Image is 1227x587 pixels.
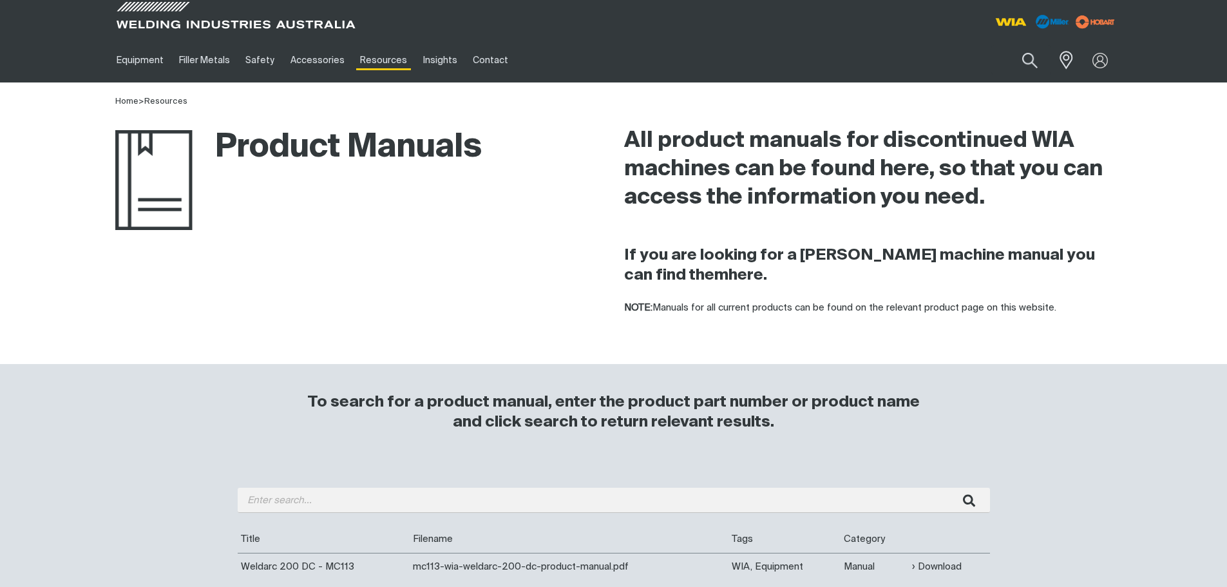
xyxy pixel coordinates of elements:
[171,38,238,82] a: Filler Metals
[728,553,841,580] td: WIA, Equipment
[238,526,410,553] th: Title
[624,247,1095,283] strong: If you are looking for a [PERSON_NAME] machine manual you can find them
[841,553,909,580] td: Manual
[624,301,1112,316] p: Manuals for all current products can be found on the relevant product page on this website.
[1008,45,1052,75] button: Search products
[144,97,187,106] a: Resources
[138,97,144,106] span: >
[238,553,410,580] td: Weldarc 200 DC - MC113
[238,38,282,82] a: Safety
[912,559,962,574] a: Download
[728,526,841,553] th: Tags
[415,38,464,82] a: Insights
[624,127,1112,212] h2: All product manuals for discontinued WIA machines can be found here, so that you can access the i...
[624,303,652,313] strong: NOTE:
[410,553,729,580] td: mc113-wia-weldarc-200-dc-product-manual.pdf
[115,127,482,169] h1: Product Manuals
[115,97,138,106] a: Home
[109,38,171,82] a: Equipment
[410,526,729,553] th: Filename
[465,38,516,82] a: Contact
[728,267,767,283] a: here.
[991,45,1051,75] input: Product name or item number...
[352,38,415,82] a: Resources
[1072,12,1119,32] img: miller
[841,526,909,553] th: Category
[283,38,352,82] a: Accessories
[238,488,990,513] input: Enter search...
[109,38,866,82] nav: Main
[302,392,926,432] h3: To search for a product manual, enter the product part number or product name and click search to...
